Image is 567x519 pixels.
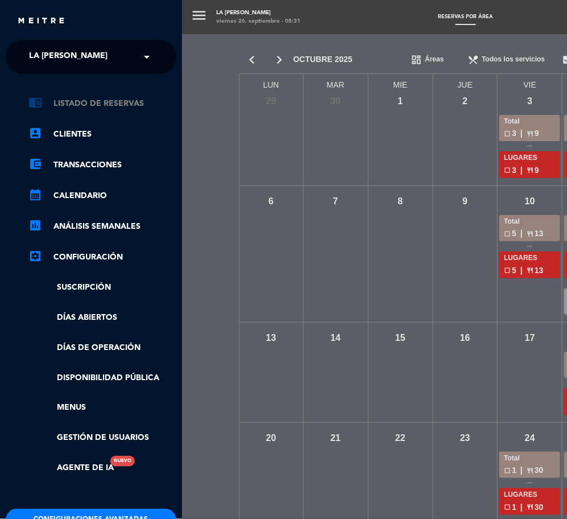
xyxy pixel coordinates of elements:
i: settings_applications [28,249,42,263]
i: assessment [28,219,42,232]
img: MEITRE [17,17,65,26]
span: LA [PERSON_NAME] [29,45,107,69]
a: Disponibilidad pública [28,372,176,385]
i: account_box [28,126,42,140]
a: account_balance_walletTransacciones [28,158,176,172]
a: calendar_monthCalendario [28,189,176,203]
i: chrome_reader_mode [28,96,42,109]
i: account_balance_wallet [28,157,42,171]
a: Agente de IANuevo [28,462,114,475]
a: assessmentANÁLISIS SEMANALES [28,220,176,233]
a: Configuración [28,250,176,264]
a: Menus [28,401,176,414]
div: Nuevo [110,456,135,467]
a: chrome_reader_modeListado de Reservas [28,97,176,110]
a: Días abiertos [28,311,176,324]
a: account_boxClientes [28,127,176,141]
a: Suscripción [28,281,176,294]
a: Días de Operación [28,341,176,355]
i: calendar_month [28,188,42,201]
a: Gestión de usuarios [28,431,176,444]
